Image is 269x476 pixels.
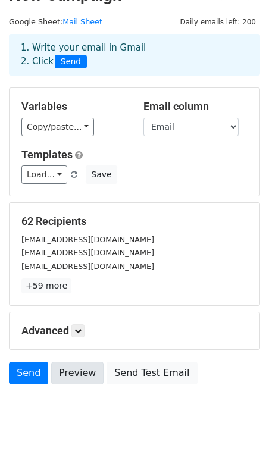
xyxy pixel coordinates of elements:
[21,324,248,337] h5: Advanced
[21,148,73,161] a: Templates
[21,215,248,228] h5: 62 Recipients
[86,165,117,184] button: Save
[21,100,126,113] h5: Variables
[176,15,260,29] span: Daily emails left: 200
[21,235,154,244] small: [EMAIL_ADDRESS][DOMAIN_NAME]
[12,41,257,68] div: 1. Write your email in Gmail 2. Click
[21,278,71,293] a: +59 more
[21,262,154,271] small: [EMAIL_ADDRESS][DOMAIN_NAME]
[107,362,197,384] a: Send Test Email
[62,17,102,26] a: Mail Sheet
[51,362,104,384] a: Preview
[21,118,94,136] a: Copy/paste...
[55,55,87,69] span: Send
[9,362,48,384] a: Send
[21,248,154,257] small: [EMAIL_ADDRESS][DOMAIN_NAME]
[9,17,102,26] small: Google Sheet:
[176,17,260,26] a: Daily emails left: 200
[21,165,67,184] a: Load...
[143,100,248,113] h5: Email column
